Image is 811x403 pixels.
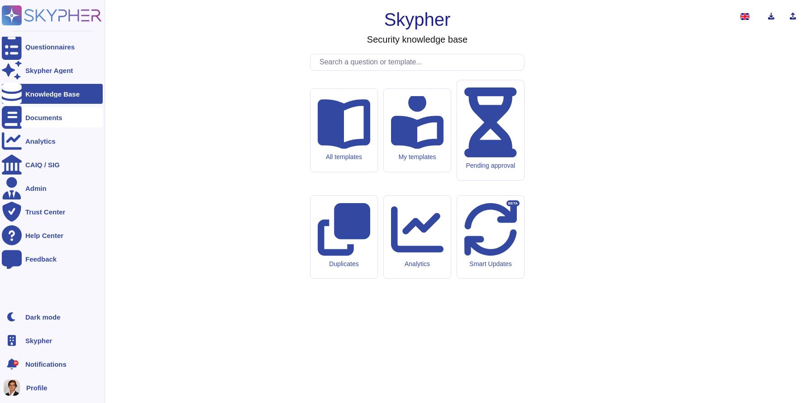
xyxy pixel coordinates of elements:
[26,384,48,391] span: Profile
[2,225,103,245] a: Help Center
[2,378,26,398] button: user
[25,114,62,121] div: Documents
[2,60,103,80] a: Skypher Agent
[25,67,73,74] div: Skypher Agent
[25,314,61,320] div: Dark mode
[391,260,444,268] div: Analytics
[2,249,103,269] a: Feedback
[25,232,63,239] div: Help Center
[740,13,749,20] img: en
[367,34,468,45] h3: Security knowledge base
[2,107,103,127] a: Documents
[318,153,370,161] div: All templates
[25,337,52,344] span: Skypher
[2,84,103,104] a: Knowledge Base
[2,37,103,57] a: Questionnaires
[506,200,520,207] div: BETA
[464,260,517,268] div: Smart Updates
[25,185,47,192] div: Admin
[464,162,517,170] div: Pending approval
[315,54,524,70] input: Search a question or template...
[384,9,451,30] h1: Skypher
[2,155,103,175] a: CAIQ / SIG
[2,178,103,198] a: Admin
[4,379,20,396] img: user
[318,260,370,268] div: Duplicates
[25,161,60,168] div: CAIQ / SIG
[25,138,56,145] div: Analytics
[25,209,65,215] div: Trust Center
[391,153,444,161] div: My templates
[25,44,75,50] div: Questionnaires
[25,91,80,97] div: Knowledge Base
[2,131,103,151] a: Analytics
[13,360,19,366] div: 9+
[25,256,57,262] div: Feedback
[25,361,67,368] span: Notifications
[2,202,103,222] a: Trust Center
